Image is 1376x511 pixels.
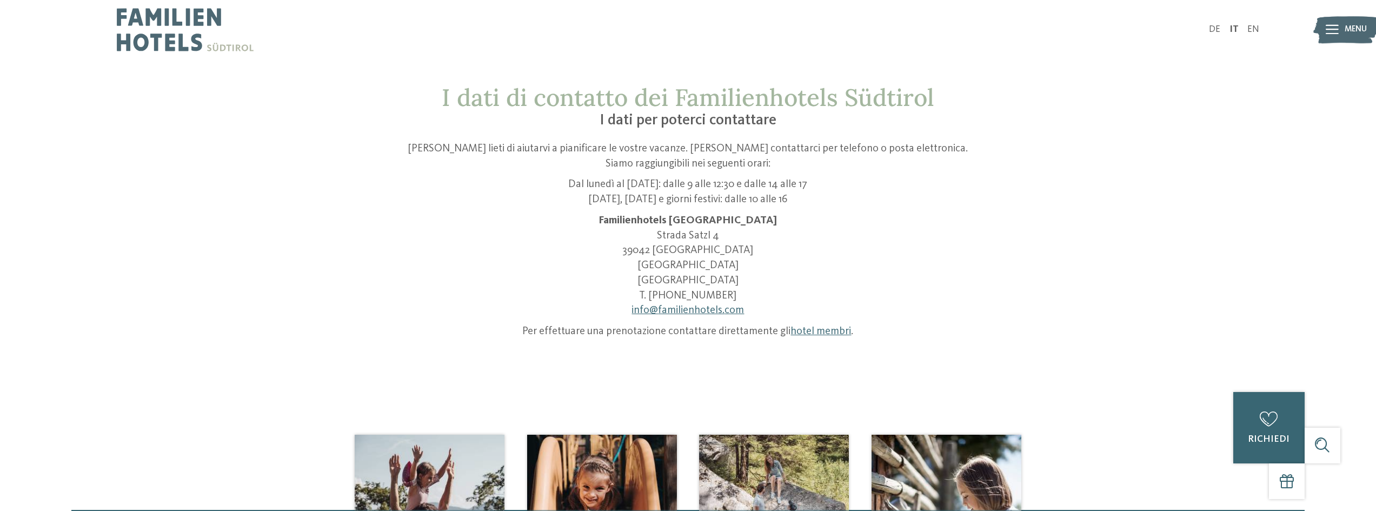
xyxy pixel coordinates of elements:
p: Per effettuare una prenotazione contattare direttamente gli . [406,324,971,340]
a: richiedi [1233,392,1305,463]
p: Strada Satzl 4 39042 [GEOGRAPHIC_DATA] [GEOGRAPHIC_DATA] [GEOGRAPHIC_DATA] T. [PHONE_NUMBER] [406,214,971,318]
a: hotel membri [790,326,851,337]
a: IT [1229,25,1239,34]
span: I dati di contatto dei Familienhotels Südtirol [442,82,934,112]
a: info@familienhotels.com [632,305,744,316]
span: I dati per poterci contattare [600,113,776,128]
span: richiedi [1248,435,1289,444]
p: Dal lunedì al [DATE]: dalle 9 alle 12:30 e dalle 14 alle 17 [DATE], [DATE] e giorni festivi: dall... [406,177,971,207]
strong: Familienhotels [GEOGRAPHIC_DATA] [599,215,777,226]
a: EN [1247,25,1259,34]
a: DE [1209,25,1220,34]
span: Menu [1345,24,1367,36]
p: [PERSON_NAME] lieti di aiutarvi a pianificare le vostre vacanze. [PERSON_NAME] contattarci per te... [406,142,971,171]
